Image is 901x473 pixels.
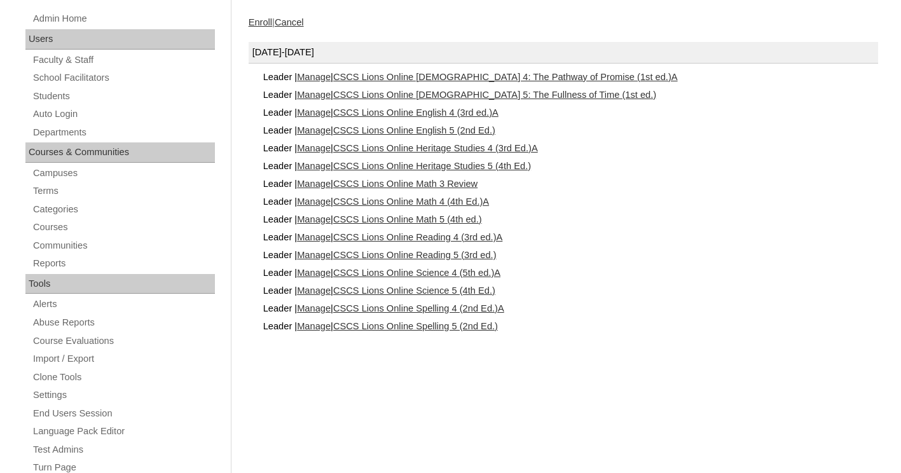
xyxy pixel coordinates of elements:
[275,17,304,27] a: Cancel
[261,317,878,335] div: Leader | |
[249,42,878,64] div: [DATE]-[DATE]
[297,125,331,135] a: Manage
[261,175,878,193] div: Leader | |
[261,139,878,157] div: Leader | |
[32,125,215,141] a: Departments
[297,161,331,171] a: Manage
[261,264,878,282] div: Leader | |
[32,88,215,104] a: Students
[32,238,215,254] a: Communities
[297,232,331,242] a: Manage
[261,228,878,246] div: Leader | |
[297,250,331,260] a: Manage
[261,210,878,228] div: Leader | |
[333,232,502,242] a: CSCS Lions Online Reading 4 (3rd ed.)A
[249,17,272,27] a: Enroll
[261,299,878,317] div: Leader | |
[32,296,215,312] a: Alerts
[297,179,331,189] a: Manage
[333,143,538,153] a: CSCS Lions Online Heritage Studies 4 (3rd Ed.)A
[32,183,215,199] a: Terms
[297,90,331,100] a: Manage
[32,369,215,385] a: Clone Tools
[249,16,878,29] div: |
[333,268,500,278] a: CSCS Lions Online Science 4 (5th ed.)A
[261,104,878,121] div: Leader | |
[32,52,215,68] a: Faculty & Staff
[32,442,215,458] a: Test Admins
[32,106,215,122] a: Auto Login
[261,121,878,139] div: Leader | |
[297,268,331,278] a: Manage
[333,250,497,260] a: CSCS Lions Online Reading 5 (3rd ed.)
[261,68,878,86] div: Leader | |
[297,303,331,313] a: Manage
[32,333,215,349] a: Course Evaluations
[297,214,331,224] a: Manage
[25,274,215,294] div: Tools
[297,107,331,118] a: Manage
[25,142,215,163] div: Courses & Communities
[32,406,215,422] a: End Users Session
[297,285,331,296] a: Manage
[32,351,215,367] a: Import / Export
[32,315,215,331] a: Abuse Reports
[32,387,215,403] a: Settings
[32,70,215,86] a: School Facilitators
[333,196,489,207] a: CSCS Lions Online Math 4 (4th Ed.)A
[333,90,656,100] a: CSCS Lions Online [DEMOGRAPHIC_DATA] 5: The Fullness of Time (1st ed.)
[32,256,215,271] a: Reports
[333,107,499,118] a: CSCS Lions Online English 4 (3rd ed.)A
[261,86,878,104] div: Leader | |
[297,143,331,153] a: Manage
[333,161,531,171] a: CSCS Lions Online Heritage Studies 5 (4th Ed.)
[32,11,215,27] a: Admin Home
[333,321,498,331] a: CSCS Lions Online Spelling 5 (2nd Ed.)
[297,72,331,82] a: Manage
[32,202,215,217] a: Categories
[32,219,215,235] a: Courses
[333,214,482,224] a: CSCS Lions Online Math 5 (4th ed.)
[25,29,215,50] div: Users
[261,157,878,175] div: Leader | |
[261,246,878,264] div: Leader | |
[333,72,678,82] a: CSCS Lions Online [DEMOGRAPHIC_DATA] 4: The Pathway of Promise (1st ed.)A
[261,282,878,299] div: Leader | |
[333,179,478,189] a: CSCS Lions Online Math 3 Review
[333,285,495,296] a: CSCS Lions Online Science 5 (4th Ed.)
[297,196,331,207] a: Manage
[333,303,504,313] a: CSCS Lions Online Spelling 4 (2nd Ed.)A
[32,423,215,439] a: Language Pack Editor
[32,165,215,181] a: Campuses
[297,321,331,331] a: Manage
[333,125,495,135] a: CSCS Lions Online English 5 (2nd Ed.)
[261,193,878,210] div: Leader | |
